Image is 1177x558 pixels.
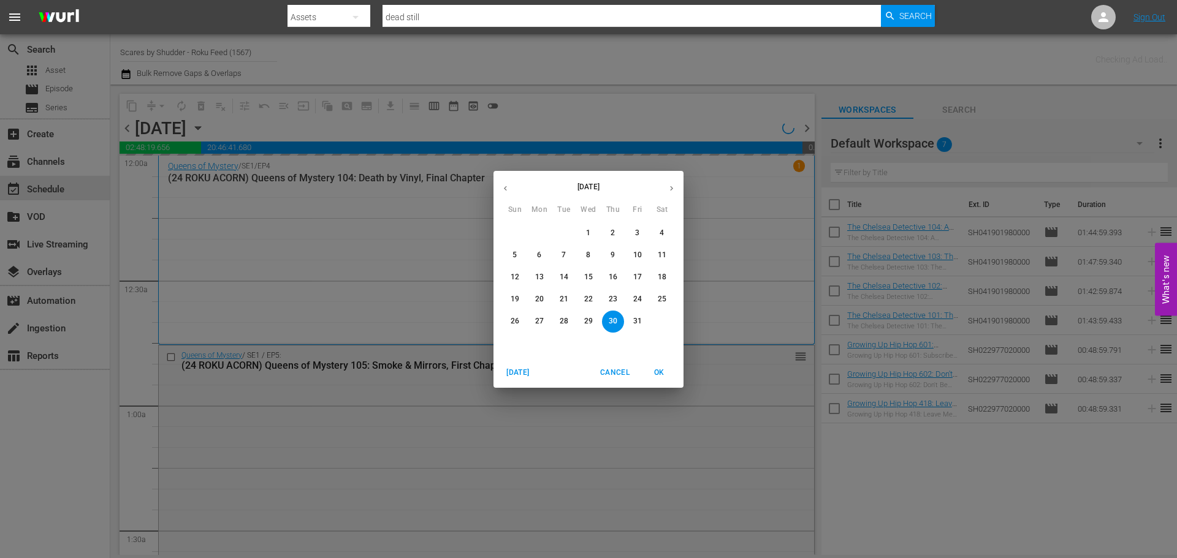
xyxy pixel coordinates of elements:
button: 20 [528,288,550,311]
span: Search [899,5,932,27]
button: 2 [602,222,624,244]
p: 26 [511,316,519,326]
p: 28 [560,316,568,326]
p: 6 [537,250,541,260]
p: 9 [611,250,615,260]
button: 15 [577,266,600,288]
span: OK [644,366,674,379]
p: 21 [560,294,568,304]
button: 17 [627,266,649,288]
p: 11 [658,250,666,260]
button: 30 [602,311,624,333]
button: 10 [627,244,649,266]
p: 17 [633,272,642,282]
button: Cancel [595,363,634,383]
p: 16 [609,272,617,282]
button: 6 [528,244,550,266]
p: 3 [635,228,639,238]
p: 20 [535,294,544,304]
p: 14 [560,272,568,282]
p: 1 [586,228,590,238]
span: Fri [627,204,649,216]
button: 27 [528,311,550,333]
p: 12 [511,272,519,282]
button: 18 [651,266,673,288]
p: 24 [633,294,642,304]
p: 29 [584,316,593,326]
button: 11 [651,244,673,266]
p: 25 [658,294,666,304]
button: OK [639,363,679,383]
button: Open Feedback Widget [1155,243,1177,315]
button: 26 [504,311,526,333]
button: 3 [627,222,649,244]
p: 30 [609,316,617,326]
p: 10 [633,250,642,260]
button: 5 [504,244,526,266]
img: ans4CAIJ8jUAAAAAAAAAAAAAAAAAAAAAAAAgQb4GAAAAAAAAAAAAAAAAAAAAAAAAJMjXAAAAAAAAAAAAAAAAAAAAAAAAgAT5G... [29,3,88,32]
span: Thu [602,204,624,216]
button: 23 [602,288,624,311]
p: [DATE] [517,181,660,192]
button: 28 [553,311,575,333]
button: 12 [504,266,526,288]
p: 22 [584,294,593,304]
button: 24 [627,288,649,311]
button: 29 [577,311,600,333]
button: 25 [651,288,673,311]
span: Sun [504,204,526,216]
p: 8 [586,250,590,260]
button: 21 [553,288,575,311]
span: Sat [651,204,673,216]
button: 13 [528,266,550,288]
p: 18 [658,272,666,282]
button: 19 [504,288,526,311]
button: 1 [577,222,600,244]
button: 8 [577,244,600,266]
p: 7 [562,250,566,260]
button: 22 [577,288,600,311]
p: 23 [609,294,617,304]
p: 31 [633,316,642,326]
button: 4 [651,222,673,244]
span: Tue [553,204,575,216]
span: menu [7,10,22,25]
p: 27 [535,316,544,326]
button: [DATE] [498,363,538,383]
p: 13 [535,272,544,282]
button: 9 [602,244,624,266]
p: 4 [660,228,664,238]
button: 16 [602,266,624,288]
p: 2 [611,228,615,238]
span: [DATE] [503,366,533,379]
p: 19 [511,294,519,304]
span: Cancel [600,366,630,379]
p: 15 [584,272,593,282]
p: 5 [512,250,517,260]
button: 31 [627,311,649,333]
span: Mon [528,204,550,216]
button: 14 [553,266,575,288]
button: 7 [553,244,575,266]
a: Sign Out [1133,12,1165,22]
span: Wed [577,204,600,216]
